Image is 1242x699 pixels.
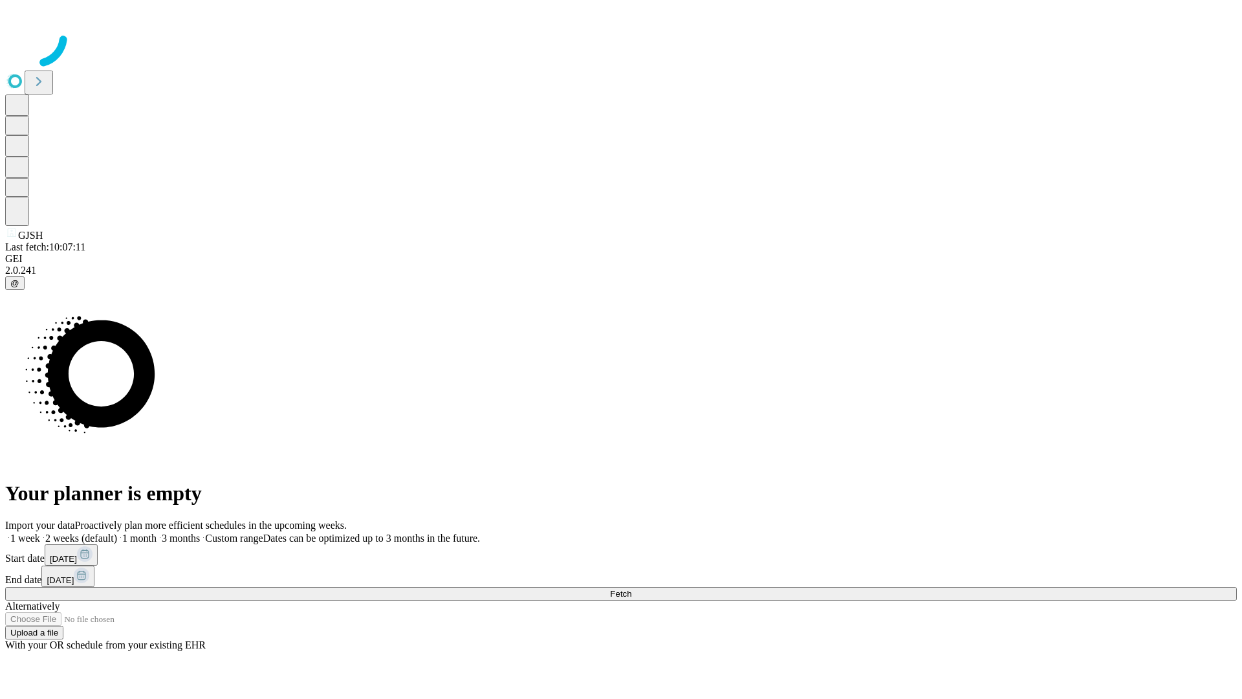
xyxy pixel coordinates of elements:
[5,601,60,612] span: Alternatively
[5,587,1237,601] button: Fetch
[41,566,94,587] button: [DATE]
[5,482,1237,505] h1: Your planner is empty
[5,276,25,290] button: @
[5,265,1237,276] div: 2.0.241
[162,533,200,544] span: 3 months
[5,241,85,252] span: Last fetch: 10:07:11
[5,544,1237,566] div: Start date
[610,589,631,599] span: Fetch
[45,544,98,566] button: [DATE]
[18,230,43,241] span: GJSH
[50,554,77,564] span: [DATE]
[47,575,74,585] span: [DATE]
[10,278,19,288] span: @
[263,533,480,544] span: Dates can be optimized up to 3 months in the future.
[5,253,1237,265] div: GEI
[5,566,1237,587] div: End date
[5,626,63,639] button: Upload a file
[10,533,40,544] span: 1 week
[205,533,263,544] span: Custom range
[45,533,117,544] span: 2 weeks (default)
[5,520,75,531] span: Import your data
[75,520,347,531] span: Proactively plan more efficient schedules in the upcoming weeks.
[122,533,157,544] span: 1 month
[5,639,206,650] span: With your OR schedule from your existing EHR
